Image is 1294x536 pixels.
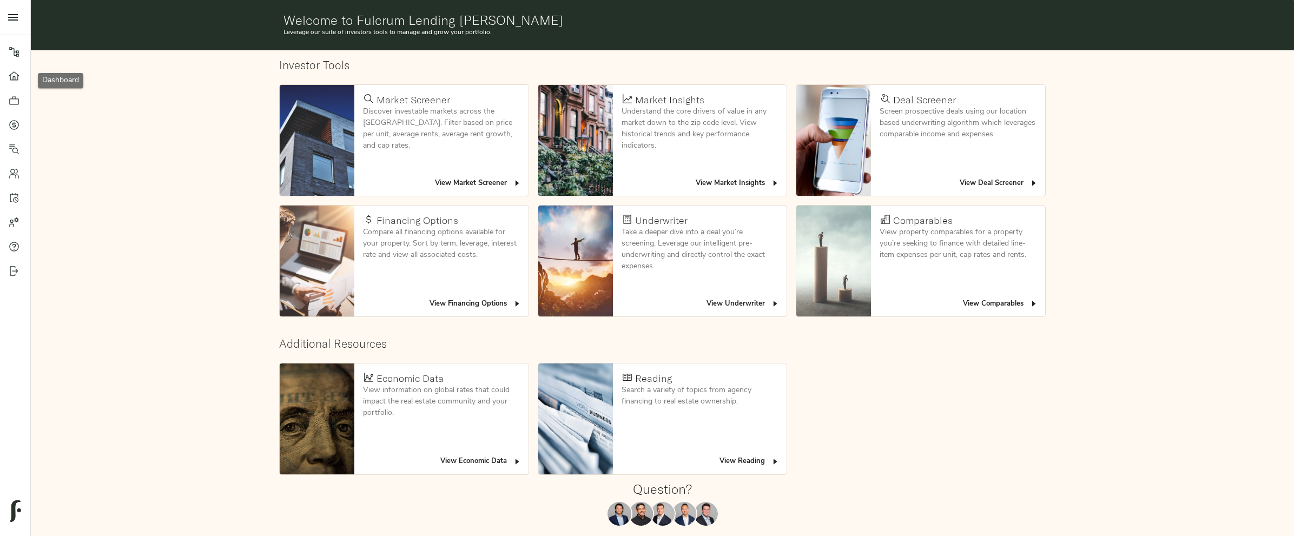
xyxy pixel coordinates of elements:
[377,94,450,106] h4: Market Screener
[283,28,1041,37] p: Leverage our suite of investors tools to manage and grow your portfolio.
[430,298,521,310] span: View Financing Options
[279,337,1046,350] h2: Additional Resources
[280,363,354,474] img: Economic Data
[283,12,1041,28] h1: Welcome to Fulcrum Lending [PERSON_NAME]
[704,296,782,313] button: View Underwriter
[538,206,613,316] img: Underwriter
[622,227,778,272] p: Take a deeper dive into a deal you’re screening. Leverage our intelligent pre-underwriting and di...
[280,206,354,316] img: Financing Options
[440,455,521,468] span: View Economic Data
[707,298,780,310] span: View Underwriter
[363,385,520,419] p: View information on global rates that could impact the real estate community and your portfolio.
[435,177,521,190] span: View Market Screener
[608,502,631,526] img: Maxwell Wu
[635,94,704,106] h4: Market Insights
[796,85,871,196] img: Deal Screener
[279,58,1046,72] h2: Investor Tools
[427,296,524,313] button: View Financing Options
[363,227,520,261] p: Compare all financing options available for your property. Sort by term, leverage, interest rate ...
[280,85,354,196] img: Market Screener
[377,215,458,227] h4: Financing Options
[10,500,21,522] img: logo
[633,481,692,497] h1: Question?
[696,177,780,190] span: View Market Insights
[635,215,688,227] h4: Underwriter
[719,455,780,468] span: View Reading
[629,502,653,526] img: Kenneth Mendonça
[717,453,782,470] button: View Reading
[893,215,953,227] h4: Comparables
[957,175,1041,192] button: View Deal Screener
[880,106,1036,140] p: Screen prospective deals using our location based underwriting algorithm which leverages comparab...
[672,502,696,526] img: Richard Le
[796,206,871,316] img: Comparables
[880,227,1036,261] p: View property comparables for a property you’re seeking to finance with detailed line-item expens...
[622,106,778,151] p: Understand the core drivers of value in any market down to the zip code level. View historical tr...
[960,177,1038,190] span: View Deal Screener
[363,106,520,151] p: Discover investable markets across the [GEOGRAPHIC_DATA]. Filter based on price per unit, average...
[963,298,1038,310] span: View Comparables
[538,85,613,196] img: Market Insights
[693,175,782,192] button: View Market Insights
[432,175,524,192] button: View Market Screener
[694,502,718,526] img: Justin Stamp
[960,296,1041,313] button: View Comparables
[438,453,524,470] button: View Economic Data
[651,502,675,526] img: Zach Frizzera
[538,363,613,474] img: Reading
[893,94,956,106] h4: Deal Screener
[635,373,672,385] h4: Reading
[377,373,444,385] h4: Economic Data
[622,385,778,407] p: Search a variety of topics from agency financing to real estate ownership.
